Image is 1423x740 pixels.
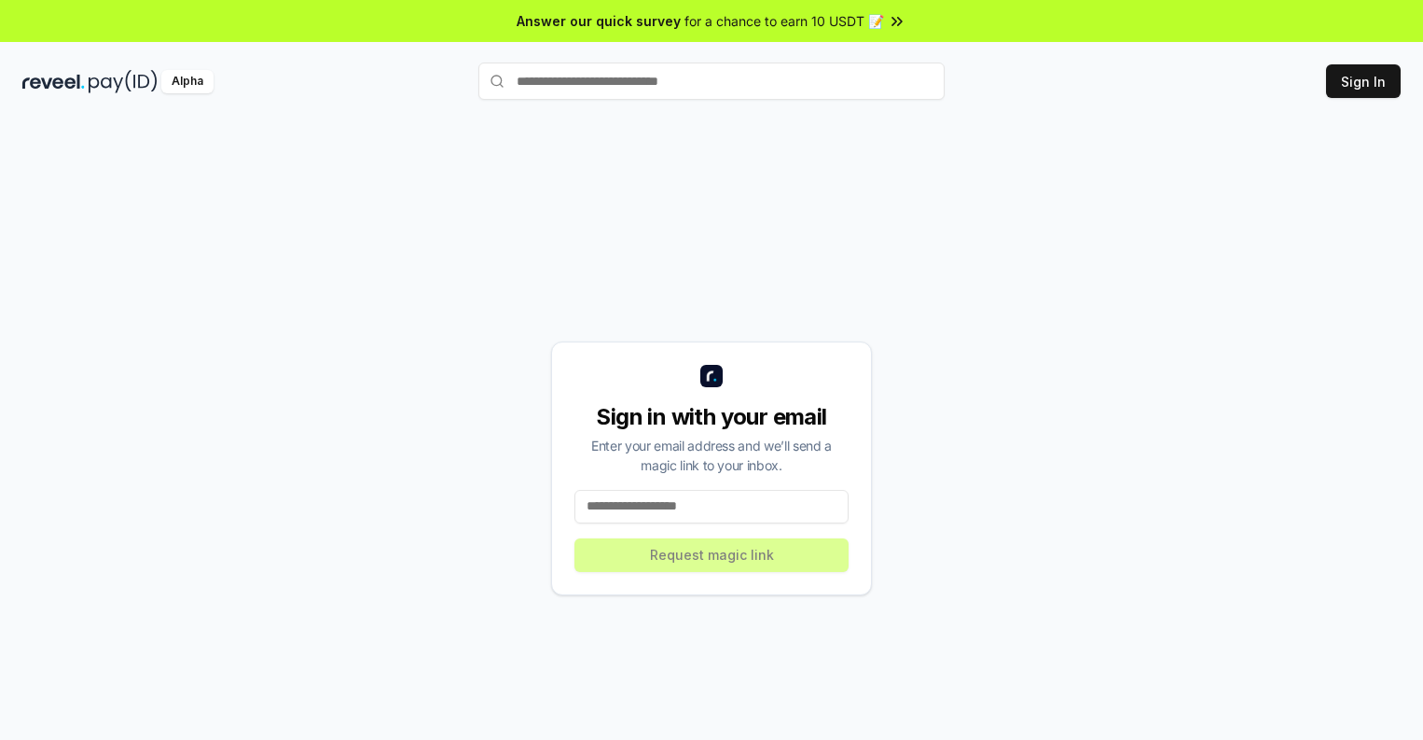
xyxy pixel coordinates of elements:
[517,11,681,31] span: Answer our quick survey
[700,365,723,387] img: logo_small
[574,436,849,475] div: Enter your email address and we’ll send a magic link to your inbox.
[684,11,884,31] span: for a chance to earn 10 USDT 📝
[574,402,849,432] div: Sign in with your email
[1326,64,1401,98] button: Sign In
[22,70,85,93] img: reveel_dark
[89,70,158,93] img: pay_id
[161,70,214,93] div: Alpha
